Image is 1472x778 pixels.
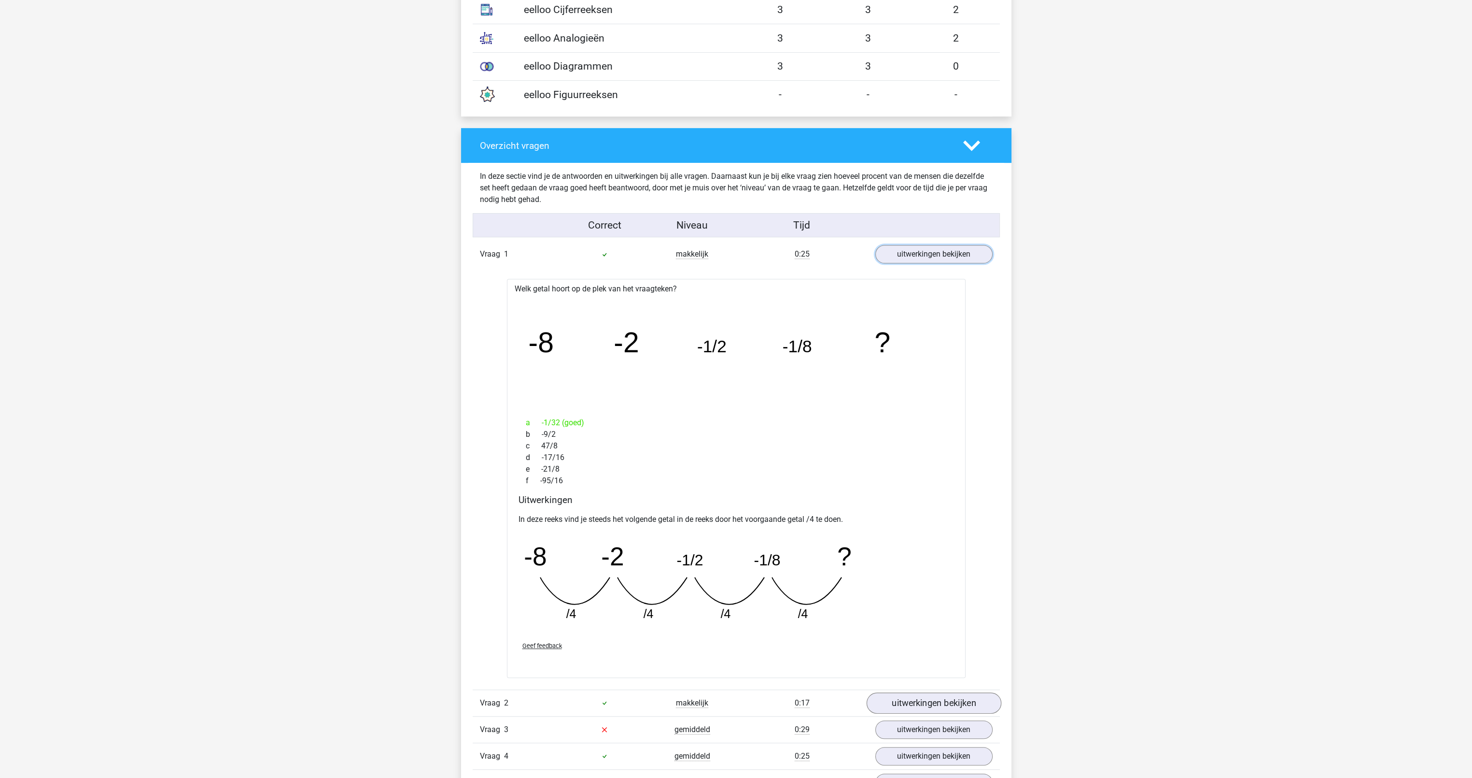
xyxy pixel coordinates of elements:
[912,30,1000,46] div: 2
[736,58,824,74] div: 3
[566,607,576,620] tspan: /4
[912,58,1000,74] div: 0
[648,217,736,233] div: Niveau
[504,725,508,734] span: 3
[875,327,891,359] tspan: ?
[795,751,810,761] span: 0:25
[875,747,993,765] a: uitwerkingen bekijken
[504,249,508,259] span: 1
[754,551,780,568] tspan: -1/8
[561,217,648,233] div: Correct
[526,440,541,452] span: c
[720,607,730,620] tspan: /4
[601,542,624,570] tspan: -2
[674,751,710,761] span: gemiddeld
[912,87,1000,102] div: -
[643,607,653,620] tspan: /4
[912,2,1000,17] div: 2
[519,452,954,463] div: -17/16
[480,140,949,151] h4: Overzicht vragen
[676,551,703,568] tspan: -1/2
[824,58,912,74] div: 3
[475,55,499,79] img: venn_diagrams.7c7bf626473a.svg
[614,327,639,359] tspan: -2
[475,26,499,50] img: analogies.7686177dca09.svg
[783,337,812,356] tspan: -1/8
[875,245,993,263] a: uitwerkingen bekijken
[507,279,966,678] div: Welk getal hoort op de plek van het vraagteken?
[736,217,868,233] div: Tijd
[519,514,954,525] p: In deze reeks vind je steeds het volgende getal in de reeks door het voorgaande getal /4 te doen.
[676,698,708,708] span: makkelijk
[528,327,554,359] tspan: -8
[480,750,504,762] span: Vraag
[795,249,810,259] span: 0:25
[837,542,852,570] tspan: ?
[795,698,810,708] span: 0:17
[736,2,824,17] div: 3
[519,417,954,429] div: -1/32 (goed)
[504,751,508,761] span: 4
[824,2,912,17] div: 3
[519,463,954,475] div: -21/8
[824,30,912,46] div: 3
[475,83,499,107] img: figure_sequences.119d9c38ed9f.svg
[824,87,912,102] div: -
[795,725,810,735] span: 0:29
[522,642,562,649] span: Geef feedback
[526,417,542,429] span: a
[866,692,1001,714] a: uitwerkingen bekijken
[526,452,542,463] span: d
[473,171,1000,205] div: In deze sectie vind je de antwoorden en uitwerkingen bij alle vragen. Daarnaast kun je bij elke v...
[524,542,547,570] tspan: -8
[517,87,736,102] div: eelloo Figuurreeksen
[519,440,954,452] div: 47/8
[517,58,736,74] div: eelloo Diagrammen
[736,87,824,102] div: -
[676,249,708,259] span: makkelijk
[517,30,736,46] div: eelloo Analogieën
[798,607,808,620] tspan: /4
[480,697,504,709] span: Vraag
[875,720,993,739] a: uitwerkingen bekijken
[504,698,508,707] span: 2
[526,429,542,440] span: b
[674,725,710,735] span: gemiddeld
[517,2,736,17] div: eelloo Cijferreeksen
[480,248,504,260] span: Vraag
[480,724,504,735] span: Vraag
[526,475,540,487] span: f
[697,337,727,356] tspan: -1/2
[519,475,954,487] div: -95/16
[519,494,954,505] h4: Uitwerkingen
[736,30,824,46] div: 3
[526,463,541,475] span: e
[519,429,954,440] div: -9/2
